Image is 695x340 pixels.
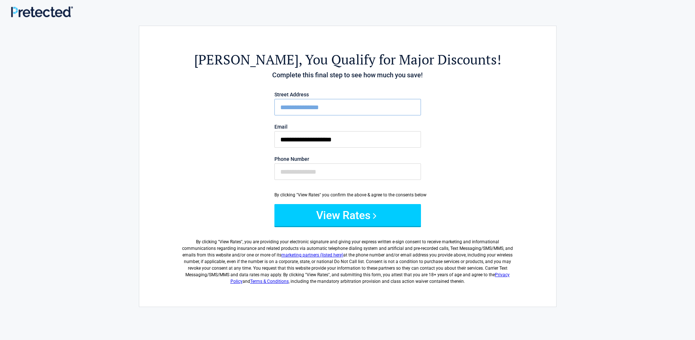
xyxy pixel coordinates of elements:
[180,51,516,69] h2: , You Qualify for Major Discounts!
[274,156,421,162] label: Phone Number
[274,92,421,97] label: Street Address
[274,204,421,226] button: View Rates
[180,233,516,285] label: By clicking " ", you are providing your electronic signature and giving your express written e-si...
[180,70,516,80] h4: Complete this final step to see how much you save!
[11,6,73,18] img: Main Logo
[281,252,343,258] a: marketing partners (listed here)
[250,279,289,284] a: Terms & Conditions
[219,239,241,244] span: View Rates
[274,192,421,198] div: By clicking "View Rates" you confirm the above & agree to the consents below
[274,124,421,129] label: Email
[194,51,299,69] span: [PERSON_NAME]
